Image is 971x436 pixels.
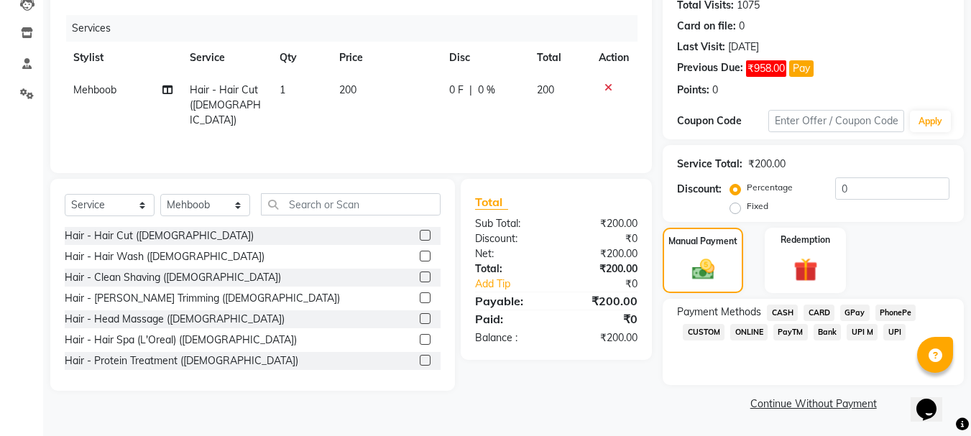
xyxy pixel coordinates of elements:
[847,324,878,340] span: UPI M
[464,216,556,231] div: Sub Total:
[65,291,340,306] div: Hair - [PERSON_NAME] Trimming ([DEMOGRAPHIC_DATA])
[677,157,742,172] div: Service Total:
[814,324,842,340] span: Bank
[677,60,743,77] div: Previous Due:
[746,60,786,77] span: ₹958.00
[261,193,441,215] input: Search or Scan
[789,60,814,77] button: Pay
[677,40,725,55] div: Last Visit:
[73,83,116,96] span: Mehboob
[767,305,798,321] span: CASH
[840,305,870,321] span: GPay
[475,195,508,210] span: Total
[556,310,648,328] div: ₹0
[728,40,759,55] div: [DATE]
[910,111,951,132] button: Apply
[65,312,285,327] div: Hair - Head Massage ([DEMOGRAPHIC_DATA])
[66,15,648,42] div: Services
[677,305,761,320] span: Payment Methods
[339,83,356,96] span: 200
[883,324,906,340] span: UPI
[441,42,528,74] th: Disc
[65,249,264,264] div: Hair - Hair Wash ([DEMOGRAPHIC_DATA])
[449,83,464,98] span: 0 F
[911,379,957,422] iframe: chat widget
[556,292,648,310] div: ₹200.00
[469,83,472,98] span: |
[464,246,556,261] div: Net:
[464,261,556,277] div: Total:
[685,256,722,282] img: _cash.svg
[668,235,737,248] label: Manual Payment
[556,330,648,345] div: ₹200.00
[556,216,648,231] div: ₹200.00
[677,182,722,197] div: Discount:
[65,42,181,74] th: Stylist
[528,42,590,74] th: Total
[677,113,768,129] div: Coupon Code
[748,157,786,172] div: ₹200.00
[786,255,825,284] img: _gift.svg
[271,42,331,74] th: Qty
[768,110,904,132] input: Enter Offer / Coupon Code
[464,277,571,292] a: Add Tip
[65,228,254,243] div: Hair - Hair Cut ([DEMOGRAPHIC_DATA])
[537,83,554,96] span: 200
[181,42,271,74] th: Service
[280,83,285,96] span: 1
[556,231,648,246] div: ₹0
[556,261,648,277] div: ₹200.00
[572,277,649,292] div: ₹0
[730,324,768,340] span: ONLINE
[65,270,281,285] div: Hair - Clean Shaving ([DEMOGRAPHIC_DATA])
[478,83,495,98] span: 0 %
[464,310,556,328] div: Paid:
[190,83,261,126] span: Hair - Hair Cut ([DEMOGRAPHIC_DATA])
[464,231,556,246] div: Discount:
[781,233,830,246] label: Redemption
[747,181,793,194] label: Percentage
[739,19,745,34] div: 0
[464,330,556,345] div: Balance :
[65,333,297,348] div: Hair - Hair Spa (L'Oreal) ([DEMOGRAPHIC_DATA])
[677,83,709,98] div: Points:
[556,246,648,261] div: ₹200.00
[464,292,556,310] div: Payable:
[331,42,441,74] th: Price
[677,19,736,34] div: Card on file:
[590,42,638,74] th: Action
[773,324,808,340] span: PayTM
[747,200,768,213] label: Fixed
[666,396,961,412] a: Continue Without Payment
[65,353,298,368] div: Hair - Protein Treatment ([DEMOGRAPHIC_DATA])
[875,305,916,321] span: PhonePe
[804,305,834,321] span: CARD
[683,324,724,340] span: CUSTOM
[712,83,718,98] div: 0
